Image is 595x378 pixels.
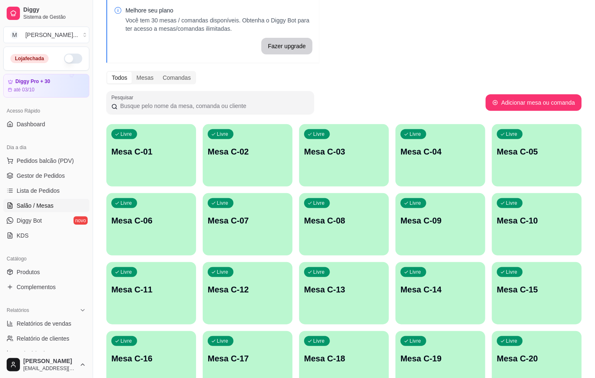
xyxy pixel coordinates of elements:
div: Catálogo [3,252,89,265]
p: Mesa C-01 [111,146,191,157]
p: Mesa C-06 [111,215,191,226]
p: Mesa C-08 [304,215,384,226]
a: Diggy Botnovo [3,214,89,227]
div: Mesas [132,72,158,83]
p: Livre [506,131,518,137]
span: Complementos [17,283,56,291]
button: Fazer upgrade [261,38,312,54]
p: Livre [313,338,325,344]
button: LivreMesa C-12 [203,262,293,324]
p: Livre [313,269,325,275]
p: Livre [217,338,229,344]
span: KDS [17,231,29,240]
span: Relatório de mesas [17,349,67,358]
button: LivreMesa C-11 [106,262,196,324]
button: Select a team [3,27,89,43]
button: LivreMesa C-06 [106,193,196,255]
article: Diggy Pro + 30 [15,79,50,85]
span: Diggy [23,6,86,14]
a: Dashboard [3,118,89,131]
button: LivreMesa C-09 [396,193,485,255]
a: KDS [3,229,89,242]
span: Salão / Mesas [17,201,54,210]
span: Gestor de Pedidos [17,172,65,180]
button: LivreMesa C-03 [299,124,389,187]
p: Mesa C-18 [304,353,384,364]
span: Pedidos balcão (PDV) [17,157,74,165]
p: Mesa C-20 [497,353,577,364]
p: Livre [120,269,132,275]
span: M [10,31,19,39]
button: LivreMesa C-05 [492,124,582,187]
button: LivreMesa C-01 [106,124,196,187]
p: Livre [120,131,132,137]
button: Pedidos balcão (PDV) [3,154,89,167]
input: Pesquisar [118,102,309,110]
p: Melhore seu plano [125,6,312,15]
p: Mesa C-13 [304,284,384,295]
button: LivreMesa C-08 [299,193,389,255]
span: [EMAIL_ADDRESS][DOMAIN_NAME] [23,365,76,372]
p: Livre [217,269,229,275]
p: Mesa C-19 [401,353,480,364]
span: Sistema de Gestão [23,14,86,20]
p: Livre [217,131,229,137]
p: Livre [410,131,421,137]
div: Dia a dia [3,141,89,154]
span: Produtos [17,268,40,276]
button: LivreMesa C-10 [492,193,582,255]
p: Mesa C-02 [208,146,288,157]
span: Diggy Bot [17,216,42,225]
p: Mesa C-04 [401,146,480,157]
button: LivreMesa C-14 [396,262,485,324]
p: Livre [506,269,518,275]
p: Livre [120,200,132,206]
a: Complementos [3,280,89,294]
span: Dashboard [17,120,45,128]
a: Gestor de Pedidos [3,169,89,182]
p: Livre [410,269,421,275]
label: Pesquisar [111,94,136,101]
button: Alterar Status [64,54,82,64]
button: LivreMesa C-15 [492,262,582,324]
p: Mesa C-11 [111,284,191,295]
p: Livre [217,200,229,206]
button: LivreMesa C-02 [203,124,293,187]
p: Mesa C-12 [208,284,288,295]
div: Acesso Rápido [3,104,89,118]
a: DiggySistema de Gestão [3,3,89,23]
p: Mesa C-03 [304,146,384,157]
a: Relatórios de vendas [3,317,89,330]
a: Produtos [3,265,89,279]
p: Mesa C-09 [401,215,480,226]
p: Você tem 30 mesas / comandas disponíveis. Obtenha o Diggy Bot para ter acesso a mesas/comandas il... [125,16,312,33]
button: LivreMesa C-13 [299,262,389,324]
p: Mesa C-10 [497,215,577,226]
p: Livre [410,338,421,344]
p: Mesa C-17 [208,353,288,364]
p: Livre [506,338,518,344]
a: Relatório de clientes [3,332,89,345]
a: Diggy Pro + 30até 03/10 [3,74,89,98]
a: Lista de Pedidos [3,184,89,197]
button: Adicionar mesa ou comanda [486,94,582,111]
p: Mesa C-16 [111,353,191,364]
p: Livre [410,200,421,206]
p: Livre [120,338,132,344]
span: Relatórios [7,307,29,314]
p: Mesa C-07 [208,215,288,226]
div: Loja fechada [10,54,49,63]
div: Todos [107,72,132,83]
span: Lista de Pedidos [17,187,60,195]
p: Mesa C-05 [497,146,577,157]
div: [PERSON_NAME] ... [25,31,78,39]
p: Livre [313,131,325,137]
article: até 03/10 [14,86,34,93]
span: [PERSON_NAME] [23,358,76,365]
button: LivreMesa C-07 [203,193,293,255]
p: Livre [313,200,325,206]
p: Livre [506,200,518,206]
button: LivreMesa C-04 [396,124,485,187]
span: Relatórios de vendas [17,319,71,328]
